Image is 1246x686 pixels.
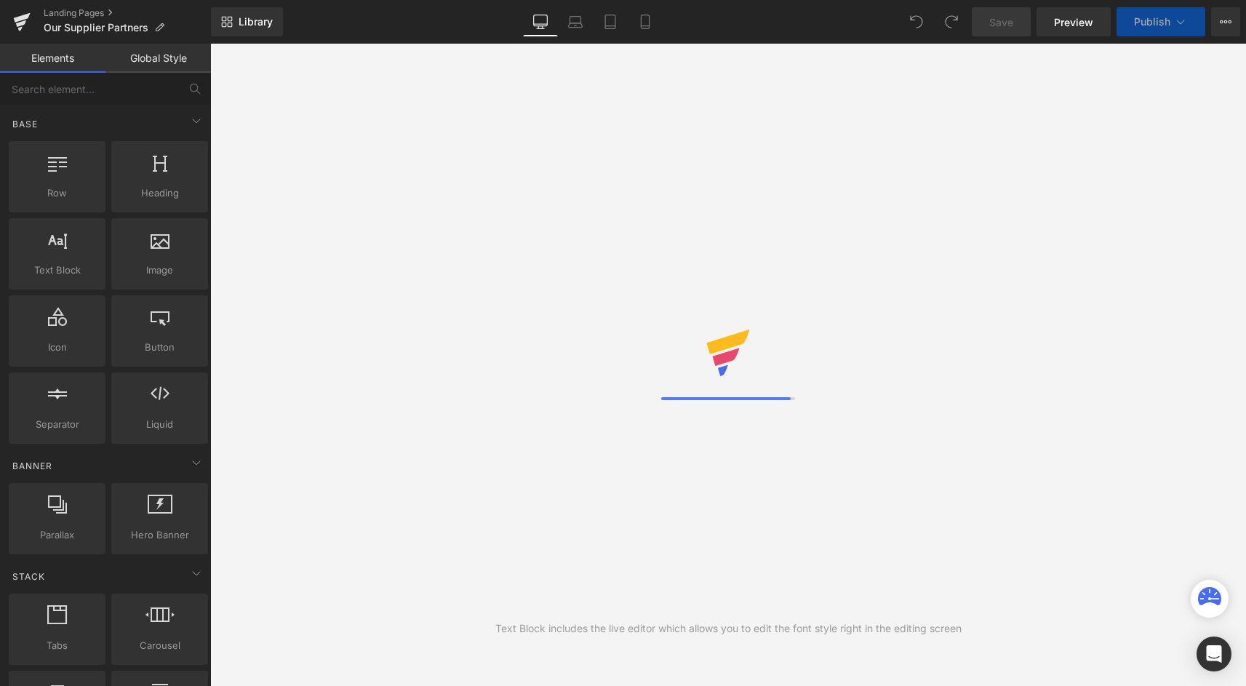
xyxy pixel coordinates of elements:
span: Publish [1134,16,1170,28]
a: New Library [211,7,283,36]
span: Image [116,263,204,278]
button: More [1211,7,1240,36]
span: Carousel [116,638,204,653]
a: Preview [1037,7,1111,36]
span: Button [116,340,204,355]
span: Our Supplier Partners [44,22,148,33]
span: Save [989,15,1013,30]
a: Tablet [593,7,628,36]
span: Tabs [13,638,101,653]
a: Mobile [628,7,663,36]
span: Base [11,117,39,131]
span: Hero Banner [116,527,204,543]
a: Global Style [105,44,211,73]
span: Stack [11,570,47,583]
button: Undo [902,7,931,36]
span: Preview [1054,15,1093,30]
a: Landing Pages [44,7,211,19]
span: Banner [11,459,54,473]
button: Publish [1117,7,1205,36]
div: Text Block includes the live editor which allows you to edit the font style right in the editing ... [495,621,962,637]
span: Text Block [13,263,101,278]
div: Open Intercom Messenger [1197,637,1231,671]
span: Row [13,186,101,201]
span: Liquid [116,417,204,432]
button: Redo [937,7,966,36]
span: Separator [13,417,101,432]
a: Desktop [523,7,558,36]
span: Library [239,15,273,28]
span: Icon [13,340,101,355]
a: Laptop [558,7,593,36]
span: Heading [116,186,204,201]
span: Parallax [13,527,101,543]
